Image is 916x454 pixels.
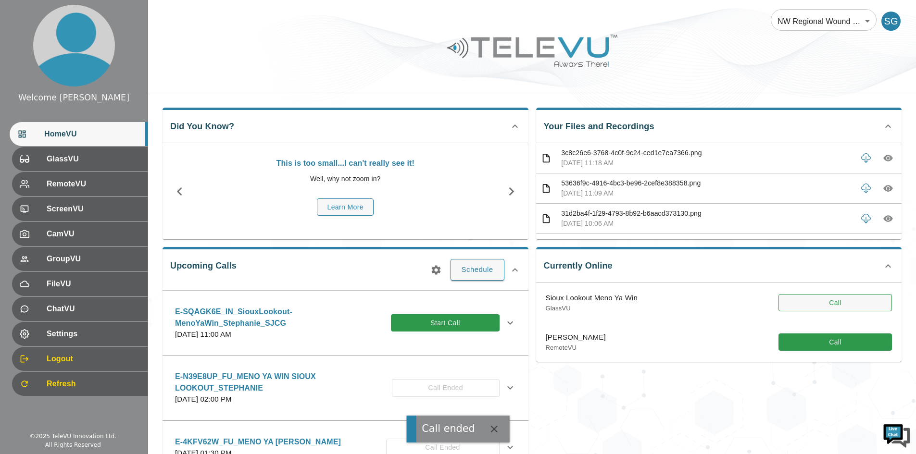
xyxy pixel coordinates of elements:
span: Logout [47,353,140,365]
div: E-N39E8UP_FU_MENO YA WIN SIOUX LOOKOUT_STEPHANIE[DATE] 02:00 PMCall Ended [167,365,524,411]
p: [PERSON_NAME] [546,332,606,343]
div: ChatVU [12,297,148,321]
div: Call ended [422,421,475,436]
p: E-SQAGK6E_IN_SiouxLookout-MenoYaWin_Stephanie_SJCG [175,306,391,329]
p: Well, why not zoom in? [201,174,489,184]
div: iSee Bot [64,44,176,58]
span: Settings [47,328,140,340]
img: Chat Widget [882,420,911,449]
div: Welcome [PERSON_NAME] [18,91,129,104]
div: HomeVU [10,122,148,146]
div: Let DELA Help you. [64,58,176,70]
div: Logout [12,347,148,371]
p: [DATE] 11:18 AM [561,158,853,168]
div: All Rights Reserved [45,441,101,449]
p: [DATE] 11:09 AM [561,188,853,198]
div: GroupVU [12,247,148,271]
button: Schedule [451,259,504,280]
p: E-4KFV62W_FU_MENO YA [PERSON_NAME] [175,436,341,448]
div: GlassVU [12,147,148,171]
div: Navigation go back [11,49,25,64]
span: ScreenVU [47,203,140,215]
p: 53636f9c-4916-4bc3-be96-2cef8e388358.png [561,178,853,188]
button: Call [778,333,892,351]
div: CamVU [12,222,148,246]
div: Submit [125,243,152,255]
div: Minimize live chat window [158,5,181,28]
button: Call [778,294,892,312]
input: Enter your name [22,221,152,239]
span: FileVU [47,278,140,290]
p: d344cf73-a277-4ccc-bd62-6db249472cf5.png [561,239,853,249]
div: Refresh [12,372,148,396]
span: CamVU [47,228,140,240]
span: HomeVU [44,128,140,140]
span: GlassVU [47,153,140,165]
p: E-N39E8UP_FU_MENO YA WIN SIOUX LOOKOUT_STEPHANIE [175,371,392,394]
textarea: Enter details in the input field [5,280,183,314]
span: RemoteVU [47,178,140,190]
div: FileVU [12,272,148,296]
button: Learn More [317,198,374,216]
img: Logo [446,31,619,71]
div: NW Regional Wound Care [771,8,877,35]
div: ScreenVU [12,197,148,221]
p: 3c8c26e6-3768-4c0f-9c24-ced1e7ea7366.png [561,148,853,158]
p: [DATE] 10:06 AM [561,219,853,229]
p: GlassVU [546,304,638,313]
p: 31d2ba4f-1f29-4793-8b92-b6aacd373130.png [561,209,853,219]
p: [DATE] 02:00 PM [175,394,392,405]
p: [DATE] 11:00 AM [175,329,391,340]
p: Sioux Lookout Meno Ya Win [546,293,638,304]
span: Hello. I’m your TeleVU Virtual Concierge. [19,182,152,192]
div: Settings [12,322,148,346]
span: Refresh [47,378,140,390]
span: GroupVU [47,253,140,265]
span: ChatVU [47,303,140,315]
button: Start Call [391,314,499,332]
p: This is too small...I can't really see it! [201,158,489,169]
div: iSee Bot [16,165,39,174]
div: RemoteVU [12,172,148,196]
img: profile.png [33,5,115,86]
p: RemoteVU [546,343,606,353]
div: 11:02 AM [13,178,159,196]
div: E-SQAGK6E_IN_SiouxLookout-MenoYaWin_Stephanie_SJCG[DATE] 11:00 AMStart Call [167,300,524,346]
div: SG [881,12,901,31]
div: May I have your name? [22,206,152,217]
div: © 2025 TeleVU Innovation Ltd. [29,432,116,441]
